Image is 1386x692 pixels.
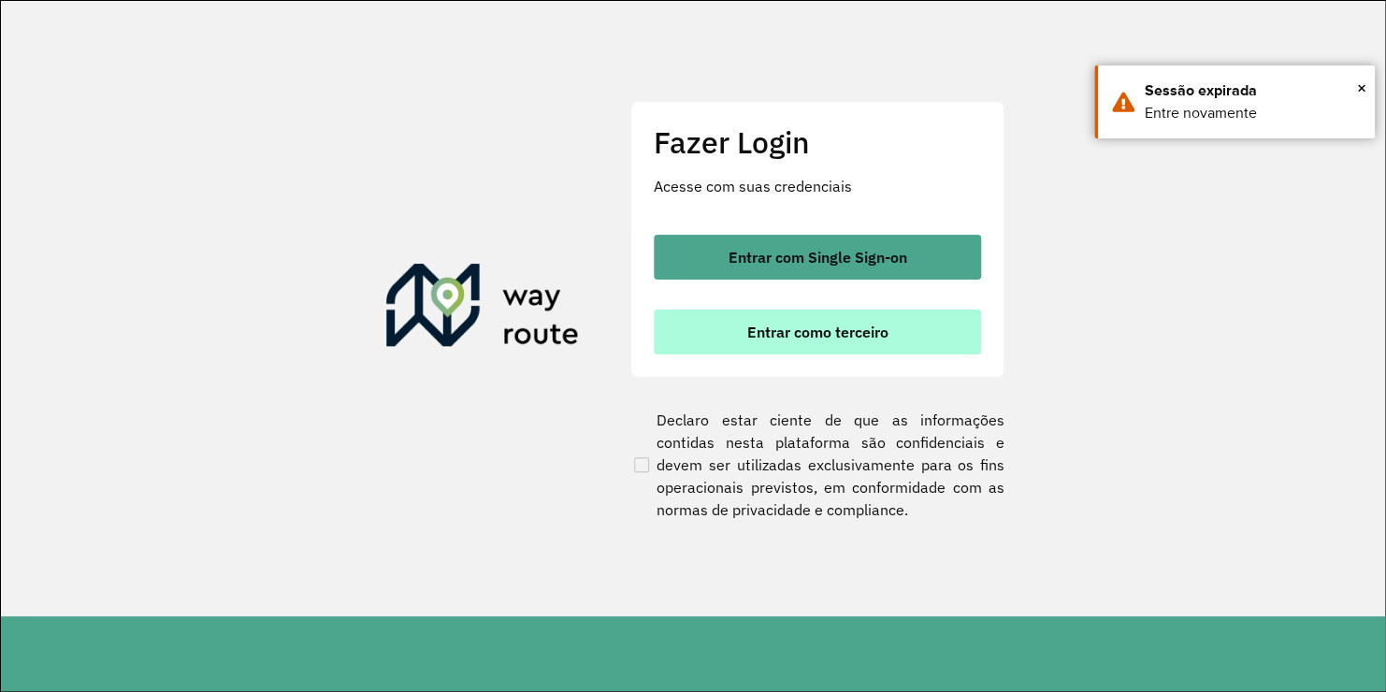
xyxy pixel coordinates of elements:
button: button [654,235,981,280]
span: Entrar como terceiro [747,324,888,339]
button: button [654,310,981,354]
label: Declaro estar ciente de que as informações contidas nesta plataforma são confidenciais e devem se... [630,409,1004,521]
button: Close [1357,74,1366,102]
img: Roteirizador AmbevTech [386,264,579,353]
span: × [1357,74,1366,102]
div: Entre novamente [1145,102,1361,124]
p: Acesse com suas credenciais [654,175,981,197]
div: Sessão expirada [1145,79,1361,102]
span: Entrar com Single Sign-on [729,250,907,265]
h2: Fazer Login [654,124,981,160]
